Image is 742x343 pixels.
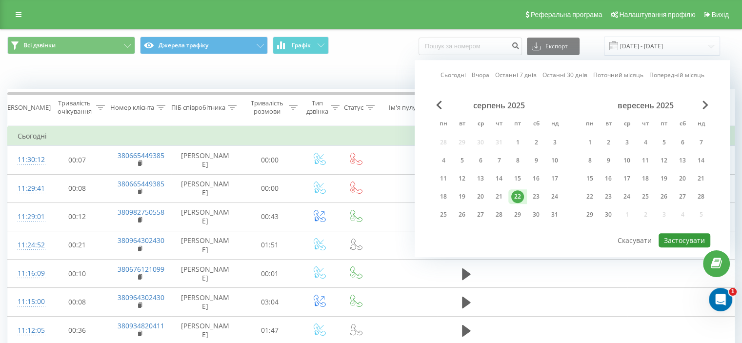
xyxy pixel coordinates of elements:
button: Експорт [527,38,580,55]
span: Всі дзвінки [23,41,56,49]
div: пт 29 серп 2025 р. [508,207,527,222]
div: 17 [621,172,633,185]
div: ср 17 вер 2025 р. [618,171,636,186]
td: [PERSON_NAME] [171,288,240,316]
div: [PERSON_NAME] [1,103,51,112]
div: 21 [695,172,707,185]
td: 00:07 [47,146,108,174]
div: сб 13 вер 2025 р. [673,153,692,168]
td: [PERSON_NAME] [171,174,240,202]
a: Останні 7 днів [495,71,537,80]
a: 380676121099 [118,264,164,274]
div: чт 28 серп 2025 р. [490,207,508,222]
a: 380934820411 [118,321,164,330]
td: 00:10 [47,260,108,288]
div: 8 [583,154,596,167]
div: вт 16 вер 2025 р. [599,171,618,186]
div: 1 [511,136,524,149]
div: 11 [437,172,450,185]
td: 00:43 [240,202,301,231]
td: 00:00 [240,146,301,174]
div: Тип дзвінка [306,99,328,116]
div: 11:12:05 [18,321,37,340]
div: ср 10 вер 2025 р. [618,153,636,168]
div: 25 [639,190,652,203]
div: 24 [548,190,561,203]
abbr: вівторок [601,117,616,132]
div: сб 16 серп 2025 р. [527,171,545,186]
div: нд 3 серп 2025 р. [545,135,564,150]
div: сб 30 серп 2025 р. [527,207,545,222]
div: 17 [548,172,561,185]
div: 19 [658,172,670,185]
abbr: четвер [492,117,506,132]
div: 13 [676,154,689,167]
div: чт 11 вер 2025 р. [636,153,655,168]
div: 3 [548,136,561,149]
div: вт 9 вер 2025 р. [599,153,618,168]
div: 14 [695,154,707,167]
span: Реферальна програма [531,11,602,19]
div: 13 [474,172,487,185]
div: пт 26 вер 2025 р. [655,189,673,204]
div: 9 [530,154,542,167]
div: 21 [493,190,505,203]
div: 6 [474,154,487,167]
button: Всі дзвінки [7,37,135,54]
div: нд 10 серп 2025 р. [545,153,564,168]
div: 11:29:41 [18,179,37,198]
abbr: субота [529,117,543,132]
div: чт 7 серп 2025 р. [490,153,508,168]
div: пн 11 серп 2025 р. [434,171,453,186]
button: Скасувати [612,233,657,247]
div: 27 [474,208,487,221]
div: нд 7 вер 2025 р. [692,135,710,150]
div: пн 22 вер 2025 р. [581,189,599,204]
abbr: неділя [694,117,708,132]
div: 7 [493,154,505,167]
span: Next Month [702,101,708,109]
button: Графік [273,37,329,54]
div: вт 30 вер 2025 р. [599,207,618,222]
div: 22 [511,190,524,203]
div: 23 [530,190,542,203]
div: 10 [548,154,561,167]
div: 2 [530,136,542,149]
div: сб 2 серп 2025 р. [527,135,545,150]
div: пт 15 серп 2025 р. [508,171,527,186]
a: Попередній місяць [649,71,704,80]
div: нд 14 вер 2025 р. [692,153,710,168]
abbr: неділя [547,117,562,132]
div: 5 [456,154,468,167]
div: чт 4 вер 2025 р. [636,135,655,150]
div: 4 [437,154,450,167]
a: 380964302430 [118,236,164,245]
div: 15 [511,172,524,185]
div: 26 [456,208,468,221]
div: 1 [583,136,596,149]
div: пт 1 серп 2025 р. [508,135,527,150]
div: 6 [676,136,689,149]
abbr: понеділок [436,117,451,132]
div: серпень 2025 [434,101,564,110]
td: 00:00 [240,174,301,202]
div: Ім'я пулу [389,103,416,112]
div: 29 [583,208,596,221]
div: пн 1 вер 2025 р. [581,135,599,150]
div: ср 3 вер 2025 р. [618,135,636,150]
div: 2 [602,136,615,149]
div: 11:30:12 [18,150,37,169]
div: 12 [456,172,468,185]
div: вт 23 вер 2025 р. [599,189,618,204]
abbr: четвер [638,117,653,132]
div: 3 [621,136,633,149]
div: сб 27 вер 2025 р. [673,189,692,204]
div: 4 [639,136,652,149]
div: 25 [437,208,450,221]
td: 00:12 [47,202,108,231]
div: 15 [583,172,596,185]
div: 11:29:01 [18,207,37,226]
td: [PERSON_NAME] [171,202,240,231]
span: Налаштування профілю [619,11,695,19]
div: 11:24:52 [18,236,37,255]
